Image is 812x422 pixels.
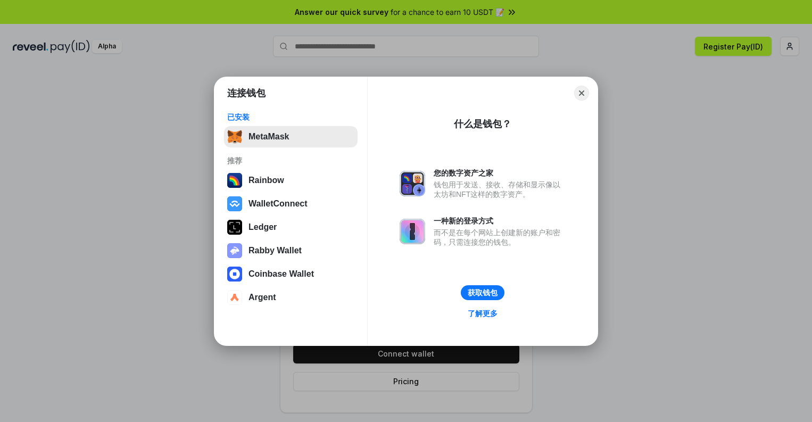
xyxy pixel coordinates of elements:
button: Rainbow [224,170,358,191]
div: 什么是钱包？ [454,118,511,130]
div: 钱包用于发送、接收、存储和显示像以太坊和NFT这样的数字资产。 [434,180,566,199]
img: svg+xml,%3Csvg%20xmlns%3D%22http%3A%2F%2Fwww.w3.org%2F2000%2Fsvg%22%20fill%3D%22none%22%20viewBox... [227,243,242,258]
div: Coinbase Wallet [248,269,314,279]
img: svg+xml,%3Csvg%20width%3D%2228%22%20height%3D%2228%22%20viewBox%3D%220%200%2028%2028%22%20fill%3D... [227,267,242,282]
h1: 连接钱包 [227,87,266,100]
div: 一种新的登录方式 [434,216,566,226]
img: svg+xml,%3Csvg%20xmlns%3D%22http%3A%2F%2Fwww.w3.org%2F2000%2Fsvg%22%20fill%3D%22none%22%20viewBox... [400,219,425,244]
button: WalletConnect [224,193,358,214]
div: 获取钱包 [468,288,498,297]
button: Argent [224,287,358,308]
div: 您的数字资产之家 [434,168,566,178]
img: svg+xml,%3Csvg%20width%3D%2228%22%20height%3D%2228%22%20viewBox%3D%220%200%2028%2028%22%20fill%3D... [227,196,242,211]
div: Argent [248,293,276,302]
button: 获取钱包 [461,285,504,300]
button: MetaMask [224,126,358,147]
button: Close [574,86,589,101]
div: 已安装 [227,112,354,122]
div: 了解更多 [468,309,498,318]
div: 推荐 [227,156,354,166]
img: svg+xml,%3Csvg%20fill%3D%22none%22%20height%3D%2233%22%20viewBox%3D%220%200%2035%2033%22%20width%... [227,129,242,144]
div: Rainbow [248,176,284,185]
button: Rabby Wallet [224,240,358,261]
div: MetaMask [248,132,289,142]
div: WalletConnect [248,199,308,209]
a: 了解更多 [461,307,504,320]
div: 而不是在每个网站上创建新的账户和密码，只需连接您的钱包。 [434,228,566,247]
img: svg+xml,%3Csvg%20xmlns%3D%22http%3A%2F%2Fwww.w3.org%2F2000%2Fsvg%22%20fill%3D%22none%22%20viewBox... [400,171,425,196]
button: Ledger [224,217,358,238]
button: Coinbase Wallet [224,263,358,285]
img: svg+xml,%3Csvg%20width%3D%22120%22%20height%3D%22120%22%20viewBox%3D%220%200%20120%20120%22%20fil... [227,173,242,188]
div: Rabby Wallet [248,246,302,255]
div: Ledger [248,222,277,232]
img: svg+xml,%3Csvg%20xmlns%3D%22http%3A%2F%2Fwww.w3.org%2F2000%2Fsvg%22%20width%3D%2228%22%20height%3... [227,220,242,235]
img: svg+xml,%3Csvg%20width%3D%2228%22%20height%3D%2228%22%20viewBox%3D%220%200%2028%2028%22%20fill%3D... [227,290,242,305]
